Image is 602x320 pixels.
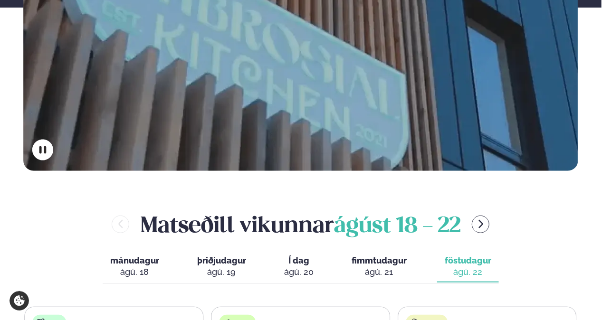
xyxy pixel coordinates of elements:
h2: Matseðill vikunnar [141,209,460,240]
span: ágúst 18 - 22 [334,216,460,237]
button: Í dag ágú. 20 [277,251,321,282]
button: þriðjudagur ágú. 19 [190,251,254,282]
div: ágú. 20 [284,266,314,278]
div: ágú. 18 [110,266,159,278]
span: þriðjudagur [197,255,246,265]
div: ágú. 22 [445,266,491,278]
button: menu-btn-left [112,216,129,233]
button: föstudagur ágú. 22 [437,251,499,282]
button: menu-btn-right [472,216,489,233]
a: Cookie settings [10,291,29,311]
div: ágú. 19 [197,266,246,278]
span: Í dag [284,255,314,266]
span: mánudagur [110,255,159,265]
button: mánudagur ágú. 18 [103,251,167,282]
span: fimmtudagur [352,255,407,265]
button: fimmtudagur ágú. 21 [344,251,414,282]
div: ágú. 21 [352,266,407,278]
span: föstudagur [445,255,491,265]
